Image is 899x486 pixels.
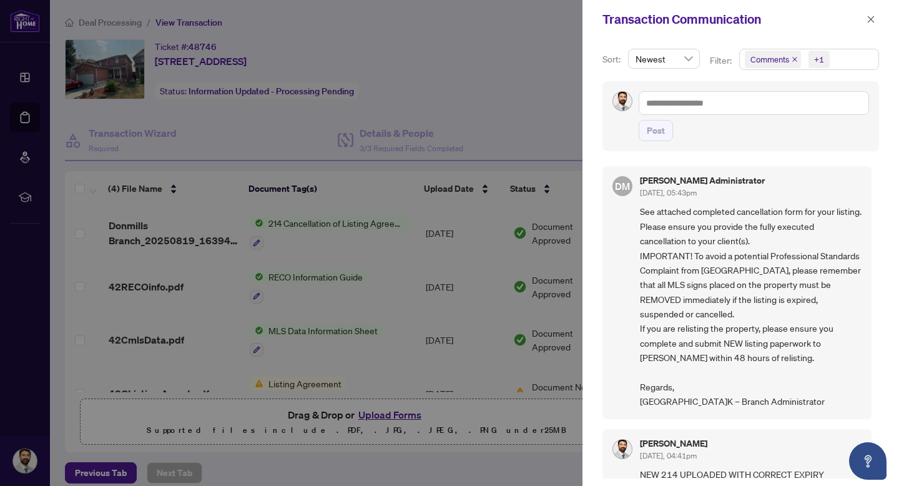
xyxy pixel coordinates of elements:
[792,56,798,62] span: close
[750,53,789,66] span: Comments
[745,51,801,68] span: Comments
[636,49,692,68] span: Newest
[640,451,697,460] span: [DATE], 04:41pm
[613,440,632,459] img: Profile Icon
[639,120,673,141] button: Post
[640,467,862,482] span: NEW 214 UPLOADED WITH CORRECT EXPIRY
[602,52,623,66] p: Sort:
[849,442,887,480] button: Open asap
[867,15,875,24] span: close
[640,204,862,409] span: See attached completed cancellation form for your listing. Please ensure you provide the fully ex...
[613,92,632,111] img: Profile Icon
[710,54,734,67] p: Filter:
[814,53,824,66] div: +1
[640,439,707,448] h5: [PERSON_NAME]
[602,10,863,29] div: Transaction Communication
[615,179,630,194] span: DM
[640,176,765,185] h5: [PERSON_NAME] Administrator
[640,188,697,197] span: [DATE], 05:43pm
